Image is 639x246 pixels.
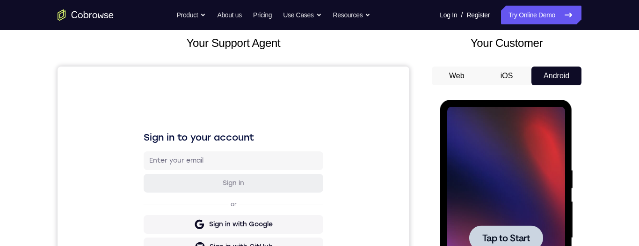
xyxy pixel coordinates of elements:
button: Sign in with Google [86,149,266,167]
button: Web [432,67,482,85]
span: Tap to Start [42,134,90,143]
span: / [461,9,463,21]
a: Go to the home page [58,9,114,21]
a: Register [467,6,490,24]
button: Sign in [86,107,266,126]
button: iOS [482,67,532,85]
h2: Your Customer [432,35,581,52]
button: Sign in with Zendesk [86,216,266,235]
a: About us [217,6,241,24]
button: Sign in with GitHub [86,171,266,190]
button: Resources [333,6,371,24]
button: Android [531,67,581,85]
div: Sign in with Google [152,153,215,163]
a: Log In [440,6,457,24]
a: Try Online Demo [501,6,581,24]
div: Sign in with Intercom [148,198,219,208]
a: Pricing [253,6,272,24]
button: Sign in with Intercom [86,194,266,212]
button: Tap to Start [29,126,103,150]
div: Sign in with Zendesk [149,221,218,230]
h2: Your Support Agent [58,35,409,52]
input: Enter your email [92,89,260,99]
div: Sign in with GitHub [152,176,215,185]
button: Product [177,6,206,24]
p: or [171,134,181,142]
button: Use Cases [283,6,321,24]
